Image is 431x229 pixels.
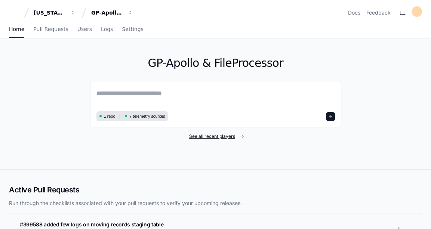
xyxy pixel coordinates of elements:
[20,221,163,228] span: #399588 added few logs on moving records staging table
[90,133,341,139] a: See all recent players
[33,27,68,31] span: Pull Requests
[129,114,165,119] span: 7 telemetry sources
[9,199,422,207] p: Run through the checklists associated with your pull requests to verify your upcoming releases.
[77,21,92,38] a: Users
[122,27,143,31] span: Settings
[77,27,92,31] span: Users
[9,185,422,195] h2: Active Pull Requests
[31,6,78,19] button: [US_STATE] Pacific
[9,27,24,31] span: Home
[122,21,143,38] a: Settings
[33,21,68,38] a: Pull Requests
[34,9,66,16] div: [US_STATE] Pacific
[91,9,123,16] div: GP-Apollo & FileProcessor
[101,21,113,38] a: Logs
[366,9,391,16] button: Feedback
[90,56,341,70] h1: GP-Apollo & FileProcessor
[9,21,24,38] a: Home
[88,6,136,19] button: GP-Apollo & FileProcessor
[101,27,113,31] span: Logs
[348,9,360,16] a: Docs
[104,114,116,119] span: 1 repo
[189,133,235,139] span: See all recent players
